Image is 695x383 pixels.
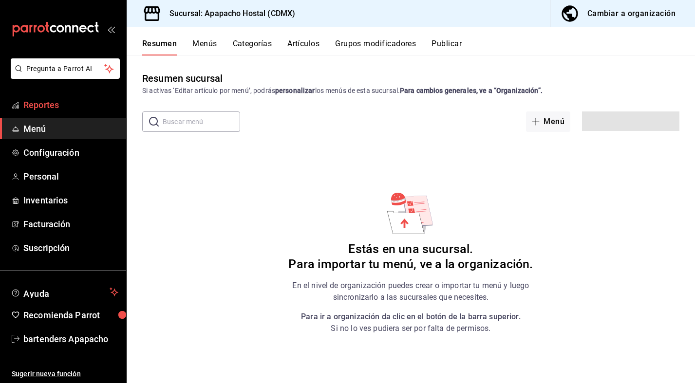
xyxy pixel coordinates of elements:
div: Si activas ‘Editar artículo por menú’, podrás los menús de esta sucursal. [142,86,679,96]
span: Reportes [23,98,118,111]
span: Recomienda Parrot [23,309,118,322]
span: Inventarios [23,194,118,207]
span: Facturación [23,218,118,231]
strong: Para cambios generales, ve a “Organización”. [400,87,543,94]
span: Configuración [23,146,118,159]
p: Si no lo ves pudiera ser por falta de permisos. [301,311,521,334]
button: Categorías [233,39,272,55]
button: Resumen [142,39,177,55]
div: Cambiar a organización [587,7,676,20]
div: navigation tabs [142,39,695,55]
span: Pregunta a Parrot AI [26,64,105,74]
span: Personal [23,170,118,183]
button: Menús [192,39,217,55]
strong: Para ir a organización da clic en el botón de la barra superior. [301,312,521,321]
button: Publicar [432,39,462,55]
button: Grupos modificadores [335,39,416,55]
div: Resumen sucursal [142,71,223,86]
button: Artículos [287,39,319,55]
span: Ayuda [23,286,106,298]
span: Sugerir nueva función [12,369,118,379]
p: En el nivel de organización puedes crear o importar tu menú y luego sincronizarlo a las sucursale... [288,280,534,303]
a: Pregunta a Parrot AI [7,71,120,81]
strong: personalizar [275,87,315,94]
button: Menú [526,111,570,132]
button: Pregunta a Parrot AI [11,58,120,79]
button: open_drawer_menu [107,25,115,33]
span: Menú [23,122,118,135]
input: Buscar menú [163,112,240,131]
h3: Sucursal: Apapacho Hostal (CDMX) [162,8,295,19]
span: Suscripción [23,241,118,255]
span: bartenders Apapacho [23,332,118,346]
h6: Estás en una sucursal. Para importar tu menú, ve a la organización. [288,242,533,272]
